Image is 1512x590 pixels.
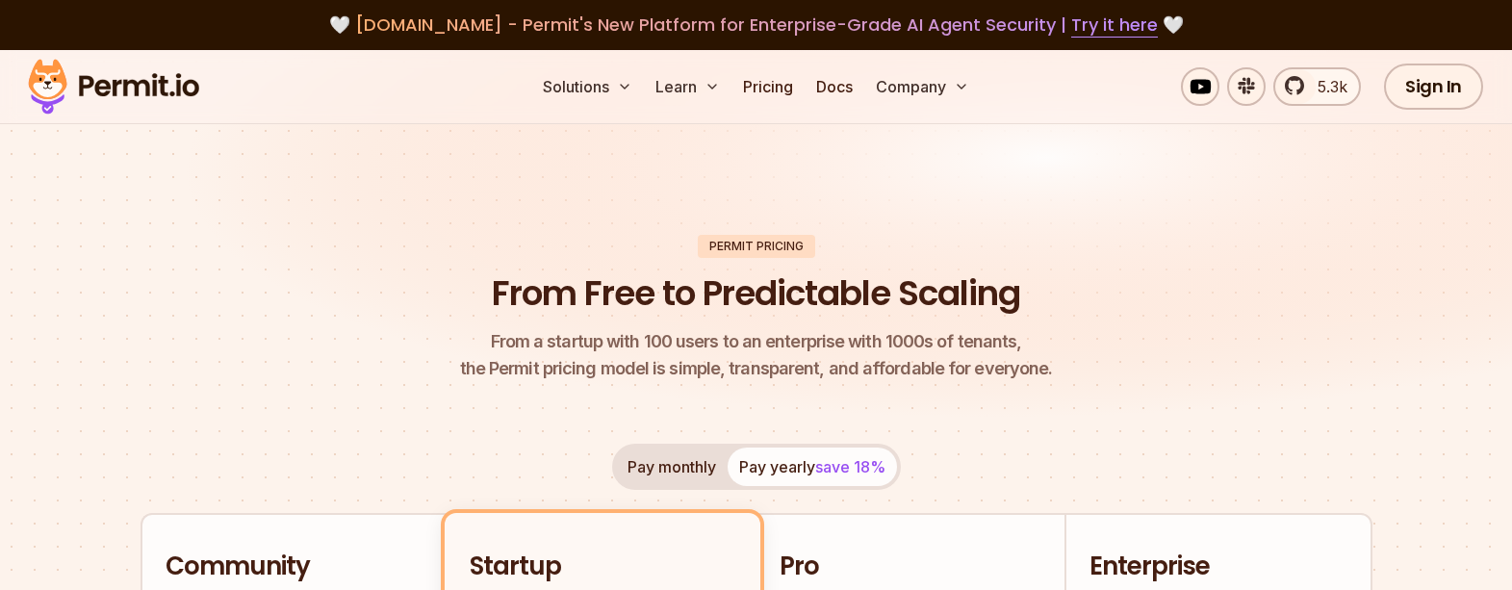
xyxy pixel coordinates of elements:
span: 5.3k [1306,75,1347,98]
a: 5.3k [1273,67,1361,106]
a: Docs [808,67,860,106]
p: the Permit pricing model is simple, transparent, and affordable for everyone. [460,328,1053,382]
a: Pricing [735,67,801,106]
h2: Enterprise [1089,550,1347,584]
div: Permit Pricing [698,235,815,258]
button: Pay monthly [616,448,728,486]
button: Learn [648,67,728,106]
img: Permit logo [19,54,208,119]
div: 🤍 🤍 [46,12,1466,38]
a: Sign In [1384,64,1483,110]
a: Try it here [1071,13,1158,38]
button: Company [868,67,977,106]
h1: From Free to Predictable Scaling [492,269,1020,318]
h2: Startup [470,550,735,584]
h2: Community [166,550,425,584]
span: From a startup with 100 users to an enterprise with 1000s of tenants, [460,328,1053,355]
span: [DOMAIN_NAME] - Permit's New Platform for Enterprise-Grade AI Agent Security | [355,13,1158,37]
h2: Pro [780,550,1041,584]
button: Solutions [535,67,640,106]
